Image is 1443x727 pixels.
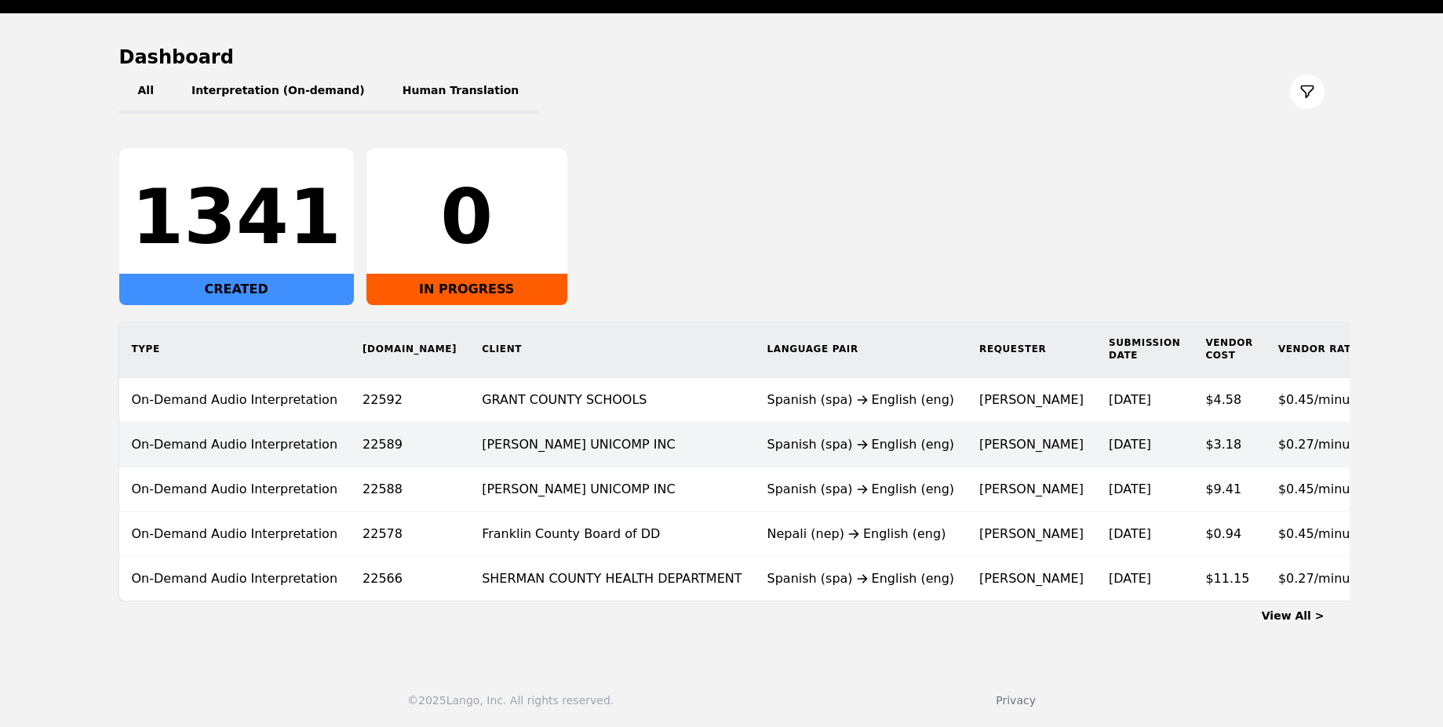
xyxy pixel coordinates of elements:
td: $11.15 [1193,557,1266,602]
td: On-Demand Audio Interpretation [119,467,351,512]
time: [DATE] [1109,571,1151,586]
td: 22578 [350,512,469,557]
div: 0 [379,180,555,255]
td: $4.58 [1193,378,1266,423]
th: Requester [967,321,1096,378]
td: $9.41 [1193,467,1266,512]
td: [PERSON_NAME] UNICOMP INC [469,423,754,467]
td: On-Demand Audio Interpretation [119,378,351,423]
button: Filter [1290,75,1325,109]
td: GRANT COUNTY SCHOOLS [469,378,754,423]
div: CREATED [119,274,354,305]
th: Client [469,321,754,378]
td: [PERSON_NAME] [967,557,1096,602]
a: Privacy [996,694,1036,707]
button: Human Translation [384,70,538,114]
div: 1341 [132,180,341,255]
td: $0.94 [1193,512,1266,557]
td: On-Demand Audio Interpretation [119,512,351,557]
div: © 2025 Lango, Inc. All rights reserved. [407,692,614,708]
td: [PERSON_NAME] [967,378,1096,423]
span: $0.27/minute [1278,571,1363,586]
div: Spanish (spa) English (eng) [767,435,955,454]
td: Franklin County Board of DD [469,512,754,557]
span: $0.27/minute [1278,437,1363,452]
td: $3.18 [1193,423,1266,467]
button: All [119,70,173,114]
a: View All > [1262,609,1325,622]
div: Spanish (spa) English (eng) [767,391,955,409]
td: 22588 [350,467,469,512]
td: 22566 [350,557,469,602]
button: Interpretation (On-demand) [173,70,384,114]
time: [DATE] [1109,437,1151,452]
th: [DOMAIN_NAME] [350,321,469,378]
td: SHERMAN COUNTY HEALTH DEPARTMENT [469,557,754,602]
td: On-Demand Audio Interpretation [119,423,351,467]
td: 22592 [350,378,469,423]
span: $0.45/minute [1278,526,1363,541]
th: Language Pair [755,321,967,378]
td: [PERSON_NAME] [967,423,1096,467]
time: [DATE] [1109,392,1151,407]
div: Nepali (nep) English (eng) [767,525,955,543]
span: $0.45/minute [1278,392,1363,407]
div: IN PROGRESS [366,274,567,305]
th: Type [119,321,351,378]
th: Submission Date [1096,321,1193,378]
span: $0.45/minute [1278,482,1363,496]
td: [PERSON_NAME] [967,467,1096,512]
td: [PERSON_NAME] [967,512,1096,557]
h1: Dashboard [119,45,1325,70]
td: 22589 [350,423,469,467]
th: Vendor Cost [1193,321,1266,378]
time: [DATE] [1109,482,1151,496]
th: Vendor Rate [1266,321,1376,378]
td: [PERSON_NAME] UNICOMP INC [469,467,754,512]
div: Spanish (spa) English (eng) [767,480,955,499]
td: On-Demand Audio Interpretation [119,557,351,602]
div: Spanish (spa) English (eng) [767,569,955,588]
time: [DATE] [1109,526,1151,541]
